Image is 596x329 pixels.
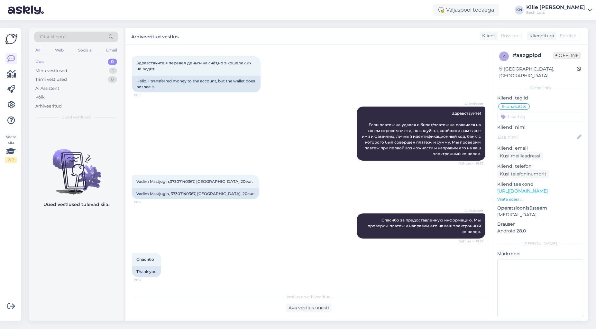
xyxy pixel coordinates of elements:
[513,52,553,59] div: # aazgplpd
[35,76,67,83] div: Tiimi vestlused
[497,170,549,178] div: Küsi telefoninumbrit
[499,66,577,79] div: [GEOGRAPHIC_DATA], [GEOGRAPHIC_DATA]
[497,152,543,160] div: Küsi meiliaadressi
[497,112,583,121] input: Lisa tag
[526,5,585,10] div: Kille [PERSON_NAME]
[497,124,583,131] p: Kliendi nimi
[497,205,583,211] p: Operatsioonisüsteem
[134,93,158,98] span: 19:53
[35,85,59,92] div: AI Assistent
[526,10,585,15] div: Eesti Loto
[5,33,17,45] img: Askly Logo
[501,105,522,108] span: E-rahakott
[497,196,583,202] p: Vaata edasi ...
[497,211,583,218] p: [MEDICAL_DATA]
[5,134,17,163] div: Vaata siia
[497,181,583,188] p: Klienditeekond
[61,114,91,120] span: Uued vestlused
[35,94,45,100] div: Kõik
[498,134,576,141] input: Lisa nimi
[136,257,154,262] span: Спасибо
[497,95,583,101] p: Kliendi tag'id
[132,188,259,199] div: Vadim Mastjugin, 37307140367, [GEOGRAPHIC_DATA], 20eur.
[131,32,179,40] label: Arhiveeritud vestlus
[29,137,124,195] img: No chats
[105,46,118,54] div: Email
[497,228,583,234] p: Android 28.0
[5,157,17,163] div: 2 / 3
[108,76,117,83] div: 0
[287,294,331,300] span: Vestlus on arhiveeritud
[136,61,252,71] span: Здравствуйте,я перевел деньги на счёт,но э кошелек их не видит.
[459,101,483,106] span: AI Assistent
[560,33,576,39] span: English
[109,68,117,74] div: 1
[108,59,117,65] div: 0
[77,46,93,54] div: Socials
[497,188,548,194] a: [URL][DOMAIN_NAME]
[286,304,332,312] div: Ava vestlus uuesti
[497,241,583,247] div: [PERSON_NAME]
[35,59,44,65] div: Uus
[459,239,483,244] span: Nähtud ✓ 19:57
[136,179,253,184] span: Vadim Mastjugin,37307140367, [GEOGRAPHIC_DATA],20eur.
[526,5,592,15] a: Kille [PERSON_NAME]Eesti Loto
[40,33,66,40] span: Otsi kliente
[553,52,581,59] span: Offline
[35,68,67,74] div: Minu vestlused
[433,4,499,16] div: Väljaspool tööaega
[497,85,583,91] div: Kliendi info
[527,33,554,39] div: Klienditugi
[501,33,518,39] span: Russian
[459,208,483,213] span: AI Assistent
[497,250,583,257] p: Märkmed
[35,103,62,109] div: Arhiveeritud
[515,5,524,14] div: KN
[134,277,158,282] span: 19:57
[54,46,65,54] div: Web
[459,161,483,166] span: Nähtud ✓ 19:53
[132,266,161,277] div: Thank you
[503,54,506,59] span: a
[497,163,583,170] p: Kliendi telefon
[134,200,158,204] span: 19:57
[480,33,495,39] div: Klient
[368,218,482,234] span: Спасибо за предоставленную информацию. Мы проверим платеж и направим его на ваш электронный кошелек.
[43,201,109,208] p: Uued vestlused tulevad siia.
[132,76,261,92] div: Hello, I transferred money to the account, but the wallet does not see it.
[497,221,583,228] p: Brauser
[34,46,41,54] div: All
[497,145,583,152] p: Kliendi email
